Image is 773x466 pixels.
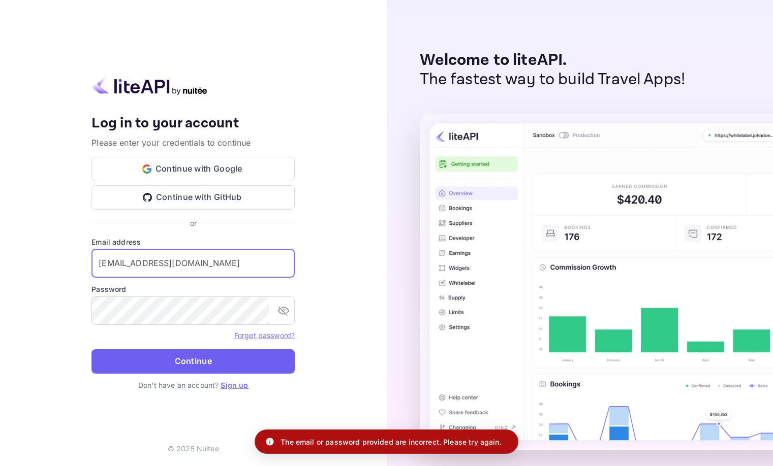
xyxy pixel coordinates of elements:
[221,381,248,389] a: Sign up
[234,331,295,340] a: Forget password?
[91,237,295,247] label: Email address
[281,437,501,447] p: The email or password provided are incorrect. Please try again.
[91,137,295,149] p: Please enter your credentials to continue
[420,51,686,70] p: Welcome to liteAPI.
[273,301,294,321] button: toggle password visibility
[190,218,197,228] p: or
[91,349,295,374] button: Continue
[91,115,295,132] h4: Log in to your account
[168,443,219,454] p: © 2025 Nuitee
[91,380,295,390] p: Don't have an account?
[91,157,295,181] button: Continue with Google
[91,284,295,294] label: Password
[234,330,295,340] a: Forget password?
[420,70,686,89] p: The fastest way to build Travel Apps!
[91,185,295,210] button: Continue with GitHub
[91,76,208,95] img: liteapi
[91,249,295,278] input: Enter your email address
